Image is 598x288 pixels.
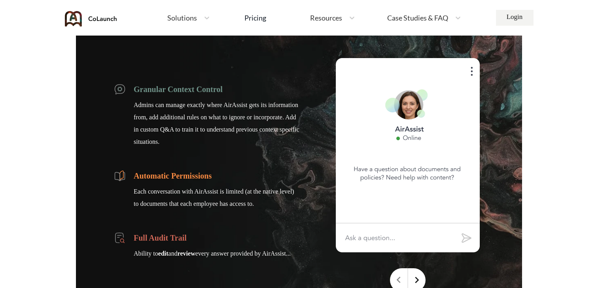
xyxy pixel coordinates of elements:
span: Solutions [167,14,197,21]
a: Pricing [244,11,266,25]
img: svg+xml;base64,PHN2ZyB3aWR0aD0iMzAiIGhlaWdodD0iMzAiIHZpZXdCb3g9IjAgMCAzMCAzMCIgZmlsbD0ibm9uZSIgeG... [114,232,126,244]
span: Case Studies & FAQ [387,14,448,21]
div: Pricing [244,14,266,21]
span: Ability to and every answer provided by AirAssist... [134,247,291,260]
span: Each conversation with AirAssist is limited (at the native level) to documents that each employee... [134,185,300,210]
b: review [178,250,195,257]
a: Login [496,10,534,26]
span: Granular Context Control [134,83,300,96]
img: svg+xml;base64,PHN2ZyB3aWR0aD0iMzAiIGhlaWdodD0iMzAiIHZpZXdCb3g9IjAgMCAzMCAzMCIgZmlsbD0ibm9uZSIgeG... [114,170,126,182]
img: ai-popup [336,58,480,252]
span: Automatic Permissions [134,170,300,182]
span: Full Audit Trail [134,232,291,244]
span: Admins can manage exactly where AirAssist gets its information from, add additional rules on what... [134,99,300,148]
img: coLaunch [65,11,117,26]
img: svg+xml;base64,PHN2ZyB3aWR0aD0iMzAiIGhlaWdodD0iMzAiIHZpZXdCb3g9IjAgMCAzMCAzMCIgZmlsbD0ibm9uZSIgeG... [114,83,126,95]
span: Resources [310,14,342,21]
b: edit [158,250,168,257]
